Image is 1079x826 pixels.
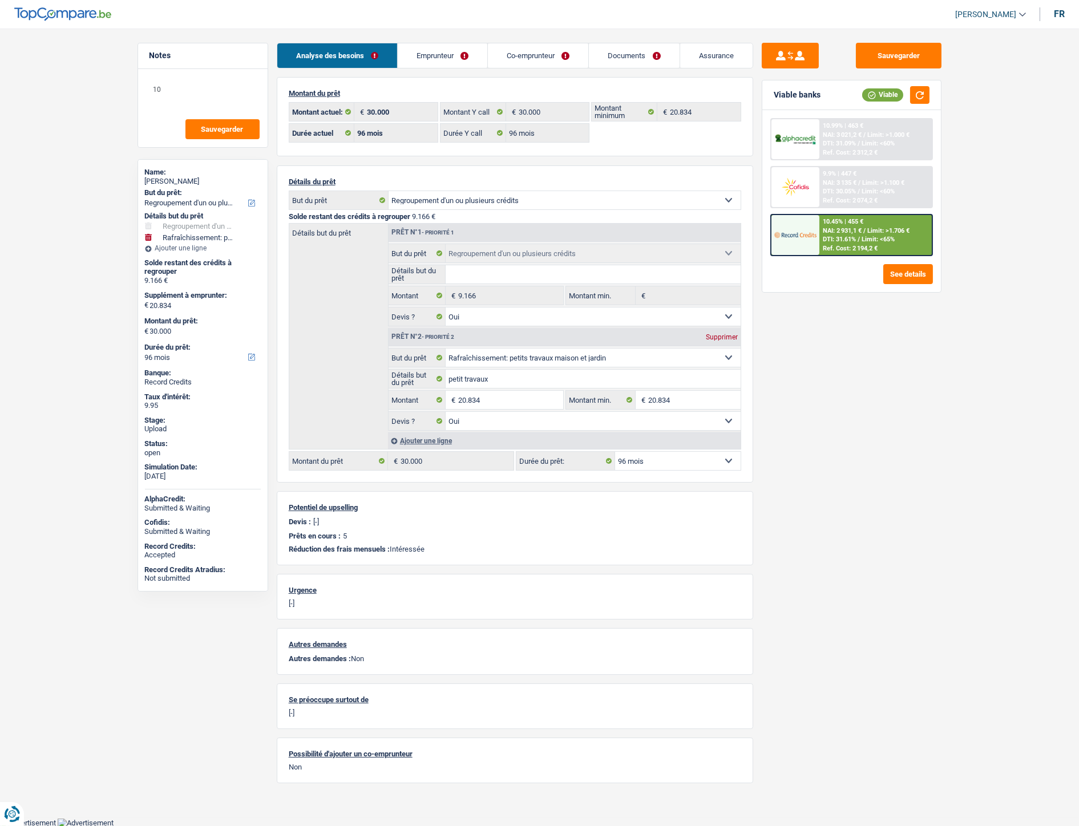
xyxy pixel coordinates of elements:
a: Emprunteur [398,43,487,68]
label: Supplément à emprunter: [145,291,258,300]
span: / [863,131,866,139]
p: [-] [289,599,741,608]
span: - Priorité 1 [422,229,454,236]
div: Ref. Cost: 2 194,2 € [823,245,878,252]
div: Taux d'intérêt: [145,392,261,402]
span: € [446,391,458,409]
label: Durée actuel [289,124,355,142]
button: See details [883,264,933,284]
p: Prêts en cours : [289,532,341,540]
label: Montant actuel: [289,103,355,121]
p: Montant du prêt [289,89,741,98]
img: Cofidis [774,176,817,197]
img: AlphaCredit [774,133,817,146]
p: Autres demandes [289,640,741,649]
button: Sauvegarder [856,43,941,68]
span: € [446,286,458,305]
div: Accepted [145,550,261,560]
label: But du prêt [289,191,389,209]
div: [PERSON_NAME] [145,177,261,186]
span: Solde restant des crédits à regrouper [289,212,410,221]
label: But du prêt: [145,188,258,197]
div: Prêt n°2 [389,333,457,341]
label: Montant [389,286,446,305]
p: Non [289,654,741,663]
span: NAI: 3 135 € [823,179,856,187]
span: Sauvegarder [201,125,244,133]
a: Assurance [680,43,753,68]
div: Prêt n°1 [389,229,457,236]
span: NAI: 2 931,1 € [823,227,862,234]
label: Durée du prêt: [516,452,615,470]
span: Limit: <65% [862,236,895,243]
div: Name: [145,168,261,177]
div: 9.95 [145,401,261,410]
div: Record Credits [145,378,261,387]
span: / [858,140,860,147]
div: Upload [145,424,261,434]
span: Réduction des frais mensuels : [289,545,390,553]
div: AlphaCredit: [145,495,261,504]
p: Potentiel de upselling [289,503,741,512]
button: Sauvegarder [185,119,260,139]
p: Urgence [289,586,741,594]
div: 9.166 € [145,276,261,285]
p: [-] [313,517,319,526]
p: 5 [343,532,347,540]
p: Détails du prêt [289,177,741,186]
span: € [506,103,519,121]
span: € [145,301,149,310]
h5: Notes [149,51,256,60]
div: Status: [145,439,261,448]
span: DTI: 30.05% [823,188,856,195]
span: Limit: <60% [862,188,895,195]
div: Stage: [145,416,261,425]
span: Limit: >1.100 € [862,179,904,187]
label: Durée Y call [441,124,506,142]
label: Montant du prêt: [145,317,258,326]
span: € [636,286,648,305]
label: Montant du prêt [289,452,388,470]
div: Ref. Cost: 2 074,2 € [823,197,878,204]
p: Intéressée [289,545,741,553]
div: Viable [862,88,903,101]
div: 9.9% | 447 € [823,170,856,177]
p: Devis : [289,517,311,526]
img: TopCompare Logo [14,7,111,21]
div: Record Credits Atradius: [145,565,261,574]
div: open [145,448,261,457]
span: € [657,103,670,121]
label: But du prêt [389,244,446,262]
div: Banque: [145,369,261,378]
label: Durée du prêt: [145,343,258,352]
div: Cofidis: [145,518,261,527]
span: € [145,327,149,336]
span: € [388,452,401,470]
label: Montant min. [566,391,636,409]
p: Se préoccupe surtout de [289,695,741,704]
label: Montant [389,391,446,409]
p: Possibilité d'ajouter un co-emprunteur [289,750,741,758]
div: Détails but du prêt [145,212,261,221]
div: Not submitted [145,574,261,583]
div: Viable banks [774,90,821,100]
div: Supprimer [703,334,741,341]
label: But du prêt [389,349,446,367]
label: Montant min. [566,286,636,305]
a: Analyse des besoins [277,43,397,68]
p: Non [289,763,741,771]
span: / [858,188,860,195]
div: Simulation Date: [145,463,261,472]
span: Autres demandes : [289,654,351,663]
span: / [858,179,860,187]
span: Limit: <60% [862,140,895,147]
span: € [636,391,648,409]
p: [-] [289,708,741,717]
span: Limit: >1.706 € [867,227,910,234]
div: Submitted & Waiting [145,527,261,536]
a: Documents [589,43,679,68]
div: Ajouter une ligne [388,432,741,449]
div: 10.99% | 463 € [823,122,863,129]
div: Ref. Cost: 2 312,2 € [823,149,878,156]
img: Record Credits [774,224,817,245]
